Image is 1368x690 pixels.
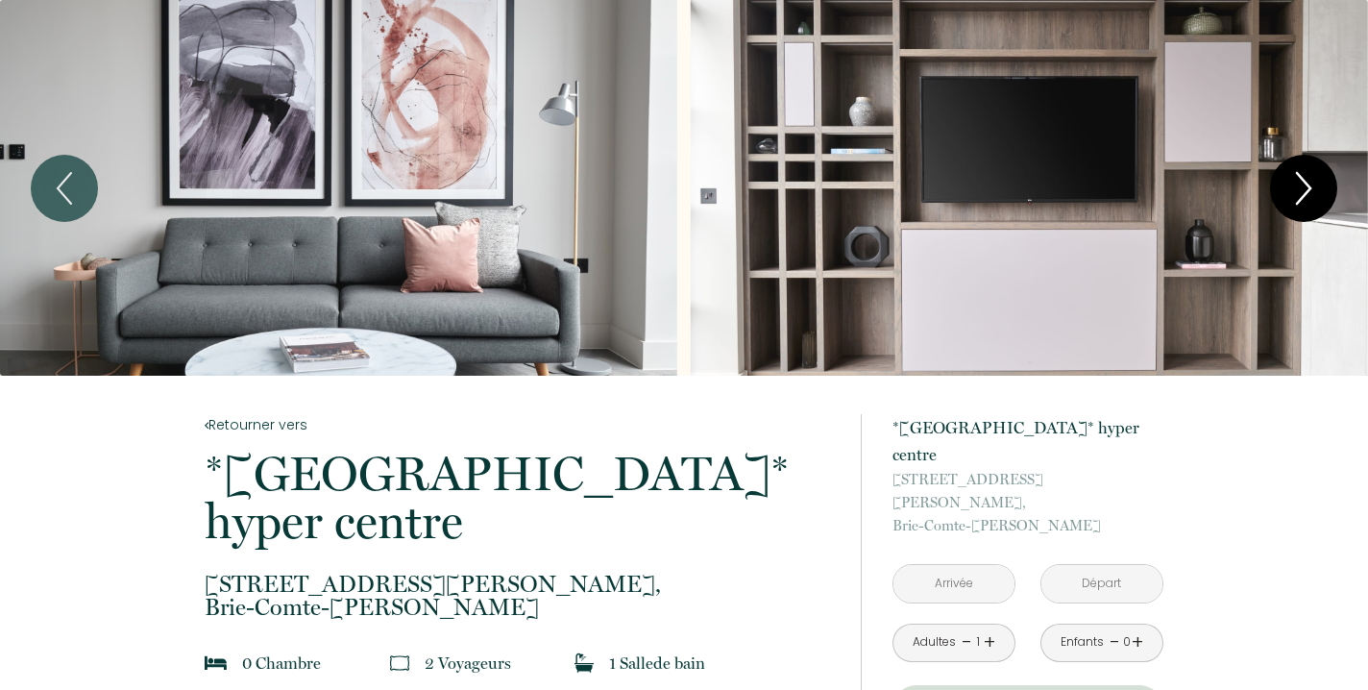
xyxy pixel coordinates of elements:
input: Départ [1041,565,1162,603]
div: 0 [1122,633,1132,652]
p: 1 Salle de bain [609,650,705,677]
a: Retourner vers [205,414,835,435]
p: *[GEOGRAPHIC_DATA]* hyper centre [892,414,1163,468]
span: [STREET_ADDRESS][PERSON_NAME], [892,468,1163,514]
button: Previous [31,155,98,222]
p: 0 Chambre [242,650,321,677]
p: Brie-Comte-[PERSON_NAME] [205,573,835,619]
p: *[GEOGRAPHIC_DATA]* hyper centre [205,450,835,546]
button: Next [1270,155,1337,222]
div: Enfants [1061,633,1104,652]
a: - [1110,628,1120,657]
a: + [1132,628,1143,657]
a: + [984,628,995,657]
div: Adultes [913,633,956,652]
img: guests [390,653,409,673]
a: - [962,628,972,657]
span: [STREET_ADDRESS][PERSON_NAME], [205,573,835,596]
span: s [504,653,511,673]
p: 2 Voyageur [425,650,511,677]
input: Arrivée [893,565,1014,603]
p: Brie-Comte-[PERSON_NAME] [892,468,1163,537]
div: 1 [973,633,983,652]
